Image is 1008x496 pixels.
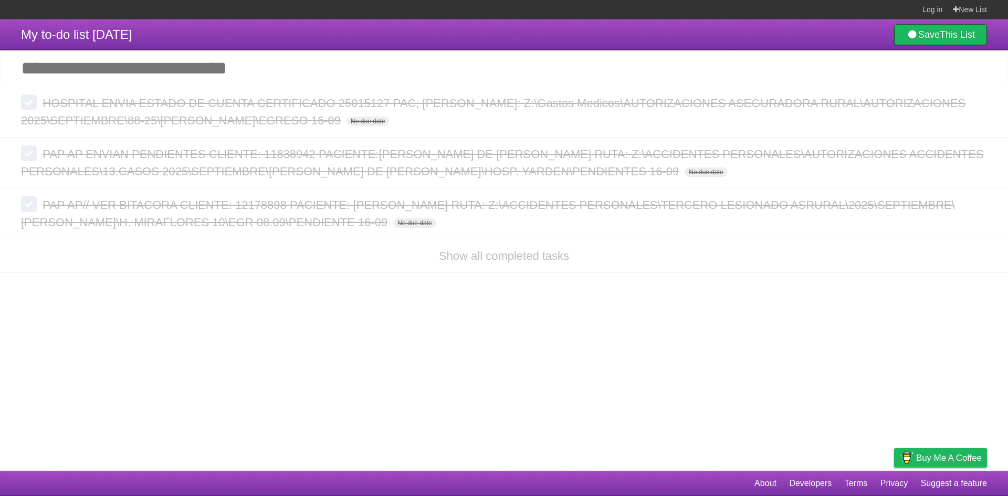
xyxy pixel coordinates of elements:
span: My to-do list [DATE] [21,27,132,41]
b: This List [940,29,975,40]
label: Done [21,145,37,161]
img: Buy me a coffee [899,449,913,467]
label: Done [21,196,37,212]
a: Show all completed tasks [439,249,569,262]
span: No due date [346,117,389,126]
span: PAP AP// VER BITACORA CLIENTE: 12178898 PACIENTE: [PERSON_NAME] RUTA: Z:\ACCIDENTES PERSONALES\TE... [21,198,955,229]
span: Buy me a coffee [916,449,982,467]
span: No due date [393,218,436,228]
a: Privacy [880,473,908,493]
label: Done [21,94,37,110]
a: Suggest a feature [921,473,987,493]
span: PAP AP ENVIAN PENDIENTES CLIENTE: 11838942 PACIENTE:[PERSON_NAME] DE [PERSON_NAME] RUTA: Z:\ACCID... [21,147,983,178]
a: SaveThis List [894,24,987,45]
span: No due date [685,167,727,177]
a: About [754,473,776,493]
a: Buy me a coffee [894,448,987,468]
span: HOSPITAL ENVIA ESTADO DE CUENTA CERTIFICADO 25015127 PAC; [PERSON_NAME]: Z:\Gastos Medicos\AUTORI... [21,97,965,127]
a: Developers [789,473,832,493]
a: Terms [845,473,868,493]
